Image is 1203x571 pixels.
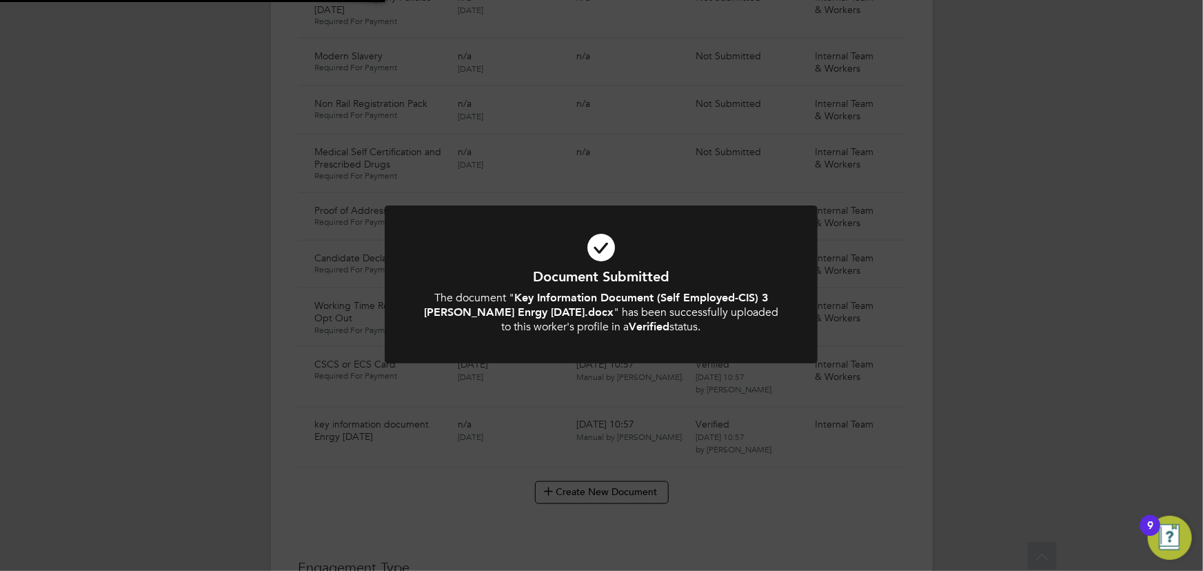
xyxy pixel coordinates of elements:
[422,291,780,334] div: The document " " has been successfully uploaded to this worker's profile in a status.
[422,268,780,285] h1: Document Submitted
[629,320,670,333] b: Verified
[424,291,768,319] b: Key Information Document (Self Employed-CIS) 3 [PERSON_NAME] Enrgy [DATE].docx
[1148,516,1192,560] button: Open Resource Center, 9 new notifications
[1147,525,1153,543] div: 9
